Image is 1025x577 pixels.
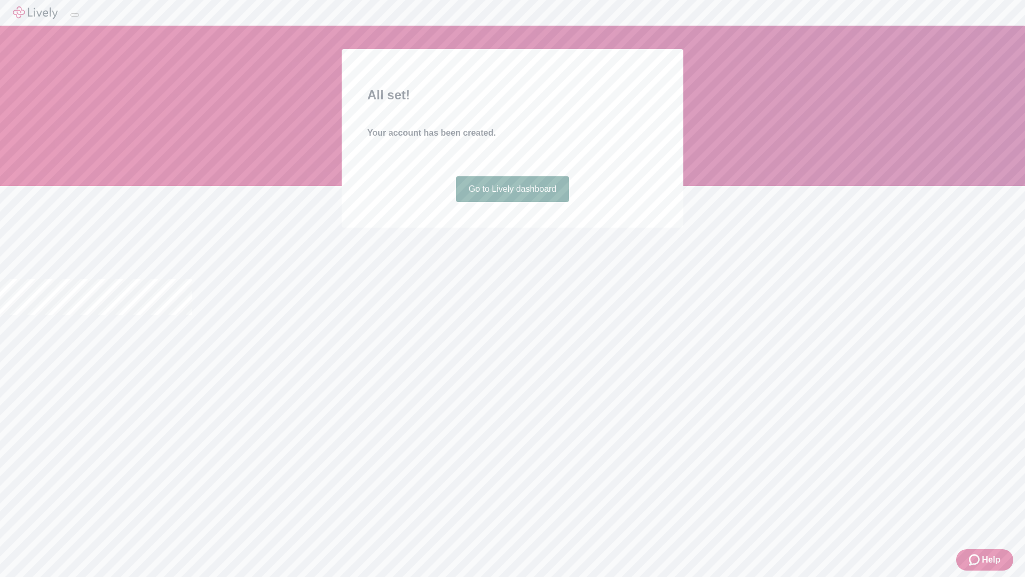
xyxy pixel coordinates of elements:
[982,553,1000,566] span: Help
[969,553,982,566] svg: Zendesk support icon
[367,85,658,105] h2: All set!
[456,176,570,202] a: Go to Lively dashboard
[13,6,58,19] img: Lively
[367,127,658,139] h4: Your account has been created.
[956,549,1013,571] button: Zendesk support iconHelp
[70,13,79,17] button: Log out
